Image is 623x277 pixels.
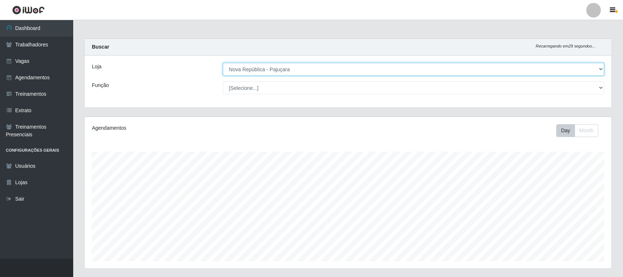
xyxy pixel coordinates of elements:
button: Day [556,124,575,137]
label: Função [92,81,109,89]
strong: Buscar [92,44,109,50]
div: Agendamentos [92,124,299,132]
div: First group [556,124,598,137]
button: Month [575,124,598,137]
img: CoreUI Logo [12,5,45,15]
label: Loja [92,63,101,71]
div: Toolbar with button groups [556,124,604,137]
i: Recarregando em 29 segundos... [536,44,596,48]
